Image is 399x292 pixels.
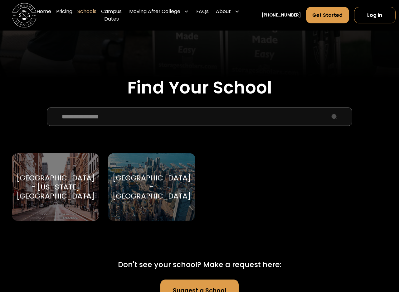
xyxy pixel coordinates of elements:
div: Don't see your school? Make a request here: [118,259,281,270]
div: About [213,3,242,20]
div: [GEOGRAPHIC_DATA] - [US_STATE][GEOGRAPHIC_DATA] [17,173,95,201]
a: Pricing [56,3,72,27]
a: Log In [354,7,396,23]
img: Storage Scholars main logo [12,3,36,27]
div: Moving After College [129,8,180,15]
div: About [216,8,231,15]
a: [PHONE_NUMBER] [261,12,301,19]
a: Home [36,3,51,27]
a: FAQs [196,3,209,27]
a: Campus Dates [101,3,122,27]
a: Go to selected school [12,153,99,220]
form: School Select Form [12,108,387,235]
h2: Find Your School [12,77,387,98]
a: Schools [77,3,96,27]
div: Moving After College [127,3,191,20]
a: home [12,3,36,27]
a: Get Started [306,7,349,23]
div: [GEOGRAPHIC_DATA] - [GEOGRAPHIC_DATA] [113,173,191,201]
a: Go to selected school [108,153,195,220]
